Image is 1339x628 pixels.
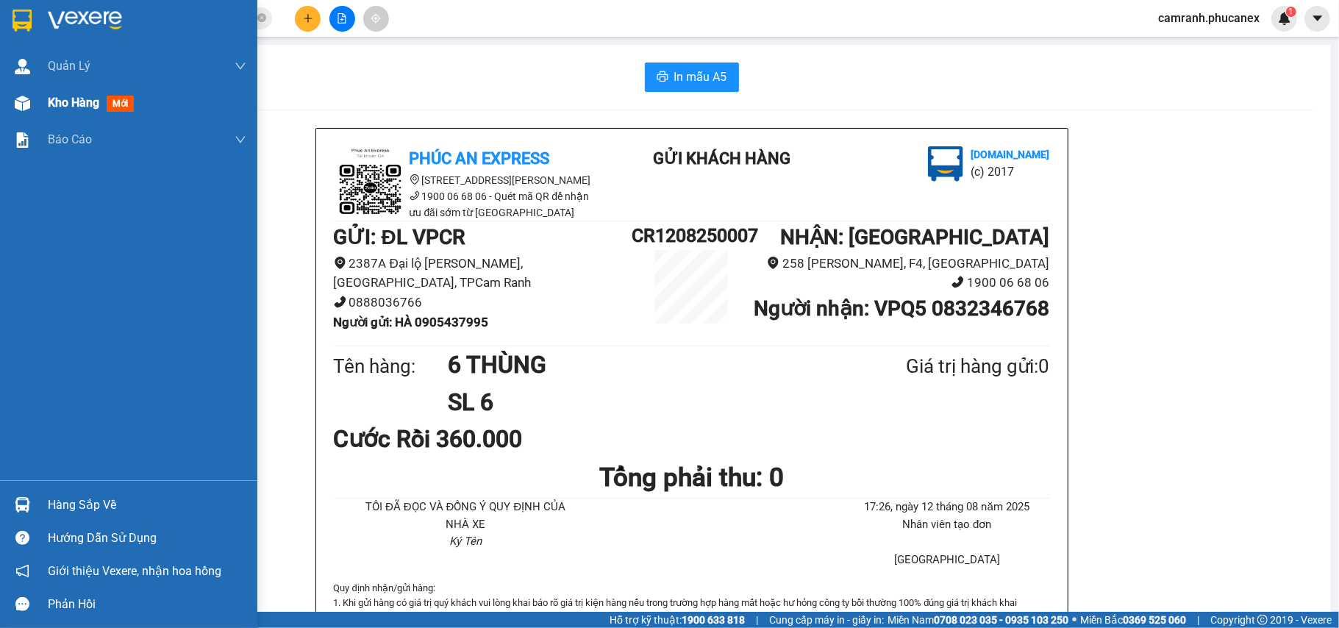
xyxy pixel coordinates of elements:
[48,96,99,110] span: Kho hàng
[410,174,420,185] span: environment
[844,499,1049,516] li: 17:26, ngày 12 tháng 08 năm 2025
[363,6,389,32] button: aim
[334,596,1050,626] p: 1. Khi gửi hàng có giá trị quý khách vui lòng khai báo rõ giá trị kiện hàng nếu trong trường hợ...
[1257,615,1268,625] span: copyright
[1288,7,1293,17] span: 1
[334,225,465,249] b: GỬI : ĐL VPCR
[610,612,745,628] span: Hỗ trợ kỹ thuật:
[674,68,727,86] span: In mẫu A5
[780,225,1049,249] b: NHẬN : [GEOGRAPHIC_DATA]
[844,516,1049,534] li: Nhân viên tạo đơn
[410,190,420,201] span: phone
[1146,9,1271,27] span: camranh.phucanex
[1278,12,1291,25] img: icon-new-feature
[15,564,29,578] span: notification
[295,6,321,32] button: plus
[48,494,246,516] div: Hàng sắp về
[410,149,550,168] b: Phúc An Express
[657,71,668,85] span: printer
[334,172,599,188] li: [STREET_ADDRESS][PERSON_NAME]
[334,188,599,221] li: 1900 06 68 06 - Quét mã QR để nhận ưu đãi sớm từ [GEOGRAPHIC_DATA]
[15,96,30,111] img: warehouse-icon
[257,12,266,26] span: close-circle
[448,346,835,383] h1: 6 THÙNG
[48,130,92,149] span: Báo cáo
[971,149,1049,160] b: [DOMAIN_NAME]
[844,552,1049,569] li: [GEOGRAPHIC_DATA]
[1080,612,1186,628] span: Miền Bắc
[337,13,347,24] span: file-add
[329,6,355,32] button: file-add
[334,421,570,457] div: Cước Rồi 360.000
[888,612,1068,628] span: Miền Nam
[1304,6,1330,32] button: caret-down
[334,352,449,382] div: Tên hàng:
[15,597,29,611] span: message
[15,132,30,148] img: solution-icon
[334,254,632,293] li: 2387A Đại lộ [PERSON_NAME], [GEOGRAPHIC_DATA], TPCam Ranh
[13,10,32,32] img: logo-vxr
[48,593,246,615] div: Phản hồi
[951,276,964,288] span: phone
[371,13,381,24] span: aim
[235,134,246,146] span: down
[754,296,1049,321] b: Người nhận : VPQ5 0832346768
[363,499,568,533] li: TÔI ĐÃ ĐỌC VÀ ĐỒNG Ý QUY ĐỊNH CỦA NHÀ XE
[1311,12,1324,25] span: caret-down
[1286,7,1296,17] sup: 1
[334,257,346,269] span: environment
[835,352,1049,382] div: Giá trị hàng gửi: 0
[653,149,790,168] b: Gửi khách hàng
[334,146,407,220] img: logo.jpg
[751,273,1050,293] li: 1900 06 68 06
[15,59,30,74] img: warehouse-icon
[334,457,1050,498] h1: Tổng phải thu: 0
[448,384,835,421] h1: SL 6
[767,257,779,269] span: environment
[756,612,758,628] span: |
[15,531,29,545] span: question-circle
[107,96,134,112] span: mới
[48,527,246,549] div: Hướng dẫn sử dụng
[48,562,221,580] span: Giới thiệu Vexere, nhận hoa hồng
[449,535,482,548] i: Ký Tên
[934,614,1068,626] strong: 0708 023 035 - 0935 103 250
[1197,612,1199,628] span: |
[1123,614,1186,626] strong: 0369 525 060
[334,315,489,329] b: Người gửi : HÀ 0905437995
[15,497,30,513] img: warehouse-icon
[645,63,739,92] button: printerIn mẫu A5
[751,254,1050,274] li: 258 [PERSON_NAME], F4, [GEOGRAPHIC_DATA]
[971,163,1049,181] li: (c) 2017
[769,612,884,628] span: Cung cấp máy in - giấy in:
[303,13,313,24] span: plus
[48,57,90,75] span: Quản Lý
[334,296,346,308] span: phone
[235,60,246,72] span: down
[334,293,632,313] li: 0888036766
[632,221,751,250] h1: CR1208250007
[682,614,745,626] strong: 1900 633 818
[928,146,963,182] img: logo.jpg
[257,13,266,22] span: close-circle
[1072,617,1076,623] span: ⚪️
